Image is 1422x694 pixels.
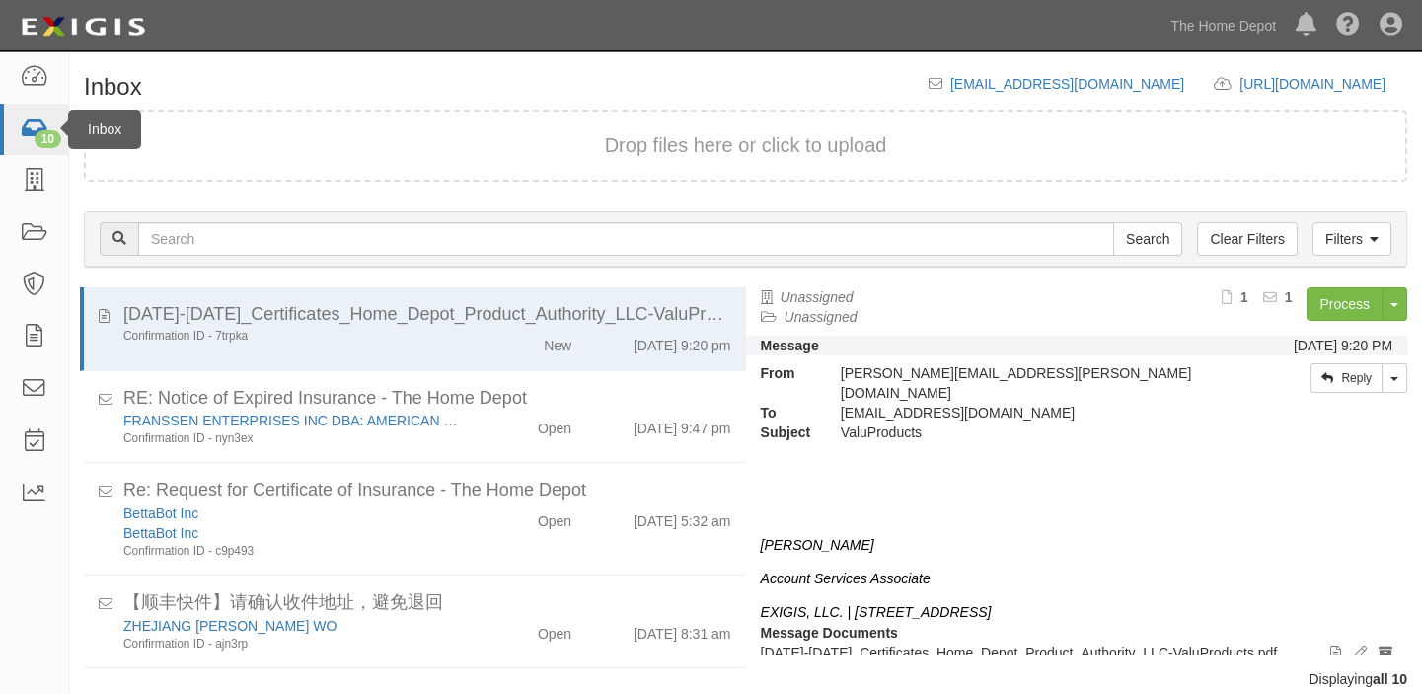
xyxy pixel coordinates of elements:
[1330,647,1341,660] i: View
[746,363,826,383] strong: From
[761,604,992,640] i: EXIGIS, LLC. | [STREET_ADDRESS] |Direct: 646.762.1544|Email:
[634,616,731,644] div: [DATE] 8:31 am
[69,669,1422,689] div: Displaying
[761,643,1393,662] p: [DATE]-[DATE]_Certificates_Home_Depot_Product_Authority_LLC-ValuProducts.pdf
[538,411,571,438] div: Open
[950,76,1184,92] a: [EMAIL_ADDRESS][DOMAIN_NAME]
[123,430,466,447] div: Confirmation ID - nyn3ex
[123,590,731,616] div: 【顺丰快件】请确认收件地址，避免退回
[123,505,198,521] a: BettaBot Inc
[123,618,337,634] a: ZHEJIANG [PERSON_NAME] WO
[538,616,571,644] div: Open
[84,74,142,100] h1: Inbox
[826,423,1228,442] div: ValuProducts
[761,537,874,553] i: [PERSON_NAME]
[634,328,731,355] div: [DATE] 9:20 pm
[1294,336,1392,355] div: [DATE] 9:20 PM
[1285,289,1293,305] b: 1
[35,130,61,148] div: 10
[123,478,731,503] div: Re: Request for Certificate of Insurance - The Home Depot
[785,309,858,325] a: Unassigned
[761,571,931,586] i: Account Services Associate
[138,222,1114,256] input: Search
[634,503,731,531] div: [DATE] 5:32 am
[123,386,731,412] div: RE: Notice of Expired Insurance - The Home Depot
[826,363,1228,403] div: [PERSON_NAME][EMAIL_ADDRESS][PERSON_NAME][DOMAIN_NAME]
[1160,6,1286,45] a: The Home Depot
[1197,222,1297,256] a: Clear Filters
[1373,671,1407,687] b: all 10
[761,338,819,353] strong: Message
[746,403,826,423] strong: To
[15,9,151,44] img: logo-5460c22ac91f19d4615b14bd174203de0afe785f0fc80cf4dbbc73dc1793850b.png
[123,302,731,328] div: 2025-2026_Certificates_Home_Depot_Product_Authority_LLC-ValuProducts.pdf
[1239,76,1407,92] a: [URL][DOMAIN_NAME]
[746,423,826,442] strong: Subject
[123,543,466,560] div: Confirmation ID - c9p493
[1379,647,1392,660] i: Archive document
[123,328,466,345] div: Confirmation ID - 7trpka
[761,625,898,641] strong: Message Documents
[1310,363,1383,393] a: Reply
[1336,14,1360,38] i: Help Center - Complianz
[1353,647,1367,660] i: Edit document
[1307,287,1383,321] a: Process
[781,289,854,305] a: Unassigned
[1312,222,1391,256] a: Filters
[68,110,141,149] div: Inbox
[544,328,571,355] div: New
[538,503,571,531] div: Open
[123,636,466,653] div: Confirmation ID - ajn3rp
[123,413,628,428] a: FRANSSEN ENTERPRISES INC DBA: AMERICAN CLEANING TECHNOLOGIES
[123,525,198,541] a: BettaBot Inc
[605,131,887,160] button: Drop files here or click to upload
[1113,222,1182,256] input: Search
[1240,289,1248,305] b: 1
[634,411,731,438] div: [DATE] 9:47 pm
[826,403,1228,423] div: inbox@thdmerchandising.complianz.com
